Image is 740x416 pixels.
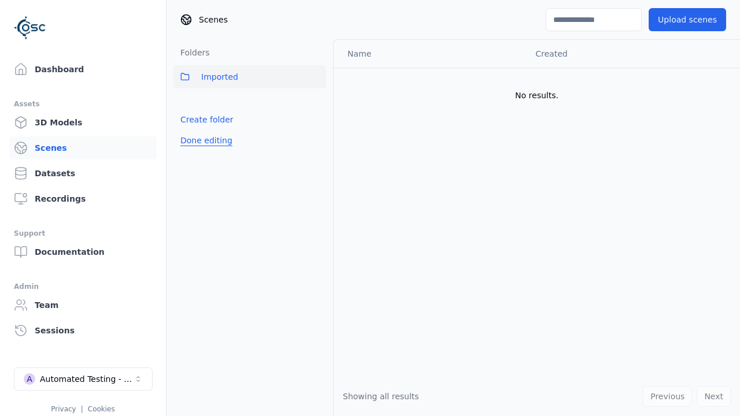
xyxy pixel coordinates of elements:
[14,12,46,44] img: Logo
[9,294,157,317] a: Team
[173,109,240,130] button: Create folder
[14,367,153,391] button: Select a workspace
[9,162,157,185] a: Datasets
[14,280,152,294] div: Admin
[40,373,134,385] div: Automated Testing - Playwright
[9,240,157,263] a: Documentation
[88,405,115,413] a: Cookies
[173,130,239,151] button: Done editing
[334,40,526,68] th: Name
[173,47,210,58] h3: Folders
[9,187,157,210] a: Recordings
[526,40,721,68] th: Created
[343,392,419,401] span: Showing all results
[9,136,157,159] a: Scenes
[9,319,157,342] a: Sessions
[334,68,740,123] td: No results.
[24,373,35,385] div: A
[81,405,83,413] span: |
[649,8,726,31] button: Upload scenes
[173,65,326,88] button: Imported
[180,114,234,125] a: Create folder
[14,97,152,111] div: Assets
[14,226,152,240] div: Support
[201,70,238,84] span: Imported
[9,111,157,134] a: 3D Models
[199,14,228,25] span: Scenes
[9,58,157,81] a: Dashboard
[51,405,76,413] a: Privacy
